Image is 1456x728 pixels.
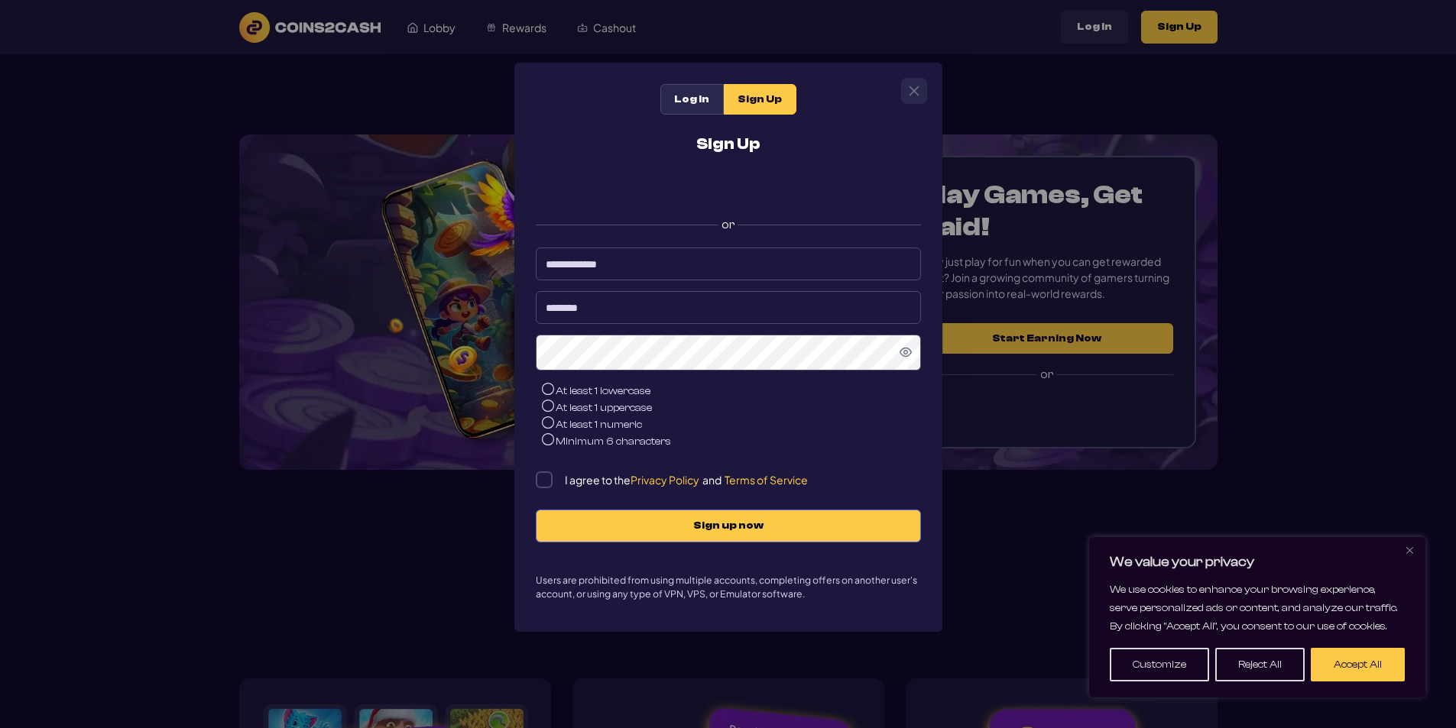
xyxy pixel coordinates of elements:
svg: Show Password [900,346,912,358]
button: Accept All [1311,648,1405,681]
button: Reject All [1215,648,1305,681]
p: I agree to the and [565,473,808,487]
iframe: Sign in with Google Button [568,172,889,205]
label: or [536,204,921,237]
div: Log In [660,84,724,115]
div: Sign Up [724,84,796,115]
button: Customize [1110,648,1209,681]
li: At least 1 lowercase [542,383,921,400]
img: Close [1406,547,1413,554]
span: Privacy Policy [631,473,699,487]
span: Terms of Service [725,473,808,487]
button: Close [902,79,926,103]
span: Sign up now [552,519,905,532]
button: Close [1400,541,1419,559]
span: Sign Up [738,93,782,106]
div: We value your privacy [1089,537,1425,697]
p: We use cookies to enhance your browsing experience, serve personalized ads or content, and analyz... [1110,581,1405,636]
p: We value your privacy [1110,553,1405,571]
li: Minimum 6 characters [542,433,921,450]
li: At least 1 numeric [542,416,921,433]
p: Users are prohibited from using multiple accounts, completing offers on another user's account, o... [536,573,921,601]
button: Sign up now [536,510,921,542]
span: Log In [674,93,709,106]
li: At least 1 uppercase [542,400,921,416]
h2: Sign Up [696,136,760,152]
